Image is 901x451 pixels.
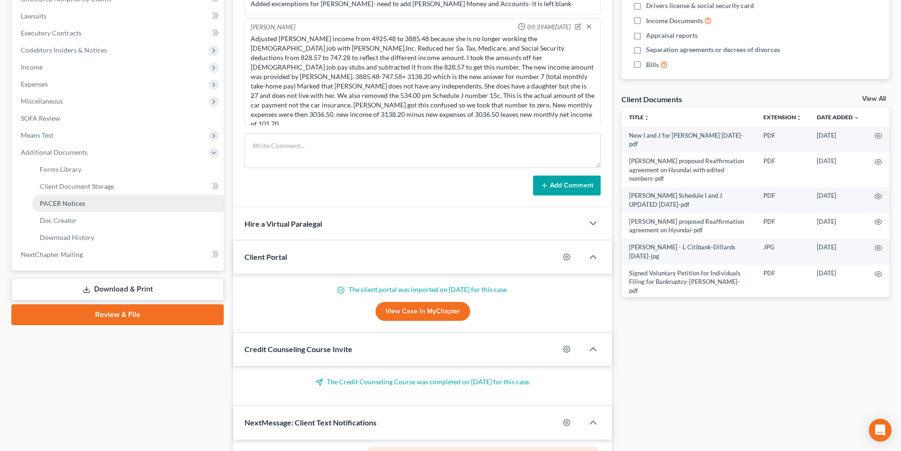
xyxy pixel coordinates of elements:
[621,213,756,239] td: [PERSON_NAME] proposed Reaffirmation agreement on Hyundai-pdf
[11,304,224,325] a: Review & File
[245,219,322,228] span: Hire a Virtual Paralegal
[21,46,107,54] span: Codebtors Insiders & Notices
[21,148,87,156] span: Additional Documents
[756,152,809,187] td: PDF
[32,229,224,246] a: Download History
[763,114,802,121] a: Extensionunfold_more
[32,178,224,195] a: Client Document Storage
[40,182,114,190] span: Client Document Storage
[646,31,698,40] span: Appraisal reports
[527,23,571,32] span: 09:39AM[DATE]
[21,131,53,139] span: Means Test
[809,127,867,153] td: [DATE]
[11,278,224,301] a: Download & Print
[245,377,601,387] p: The Credit Counseling Course was completed on [DATE] for this case.
[32,161,224,178] a: Forms Library
[21,80,48,88] span: Expenses
[621,127,756,153] td: New I and J for [PERSON_NAME] [DATE]-pdf
[809,152,867,187] td: [DATE]
[756,187,809,213] td: PDF
[13,246,224,263] a: NextChapter Mailing
[809,187,867,213] td: [DATE]
[646,45,780,54] span: Separation agreements or decrees of divorces
[251,23,296,32] div: [PERSON_NAME]
[245,252,287,261] span: Client Portal
[21,63,43,71] span: Income
[376,302,470,321] a: View Case in MyChapter
[796,115,802,121] i: unfold_more
[40,199,85,207] span: PACER Notices
[646,1,754,10] span: Drivers license & social security card
[756,239,809,265] td: JPG
[533,176,601,195] button: Add Comment
[621,187,756,213] td: [PERSON_NAME] Schedule I and J UPDATED [DATE]-pdf
[40,216,77,224] span: Doc Creator
[245,418,376,427] span: NextMessage: Client Text Notifications
[13,25,224,42] a: Executory Contracts
[809,239,867,265] td: [DATE]
[40,233,94,241] span: Download History
[621,265,756,299] td: Signed Voluntary Petition for Individuals Filing for Bankruptcy-[PERSON_NAME]-pdf
[809,213,867,239] td: [DATE]
[21,29,81,37] span: Executory Contracts
[40,165,81,173] span: Forms Library
[13,8,224,25] a: Lawsuits
[21,250,83,258] span: NextChapter Mailing
[21,114,60,122] span: SOFA Review
[32,212,224,229] a: Doc Creator
[817,114,859,121] a: Date Added expand_more
[32,195,224,212] a: PACER Notices
[251,34,595,129] div: Adjusted [PERSON_NAME] income from 4925.48 to 3885.48 because she is no longer working the [DEMOG...
[13,110,224,127] a: SOFA Review
[245,285,601,294] p: The client portal was imported on [DATE] for this case.
[21,97,63,105] span: Miscellaneous
[21,12,46,20] span: Lawsuits
[854,115,859,121] i: expand_more
[629,114,649,121] a: Titleunfold_more
[869,419,892,442] div: Open Intercom Messenger
[646,60,659,70] span: Bills
[621,94,682,104] div: Client Documents
[245,345,352,354] span: Credit Counseling Course Invite
[621,152,756,187] td: [PERSON_NAME] proposed Reaffirmation agreement on Hyundai with edited numbers-pdf
[756,127,809,153] td: PDF
[809,265,867,299] td: [DATE]
[756,265,809,299] td: PDF
[621,239,756,265] td: [PERSON_NAME] - L Citibank-Dillards [DATE]-jpg
[644,115,649,121] i: unfold_more
[756,213,809,239] td: PDF
[862,96,886,102] a: View All
[646,16,703,26] span: Income Documents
